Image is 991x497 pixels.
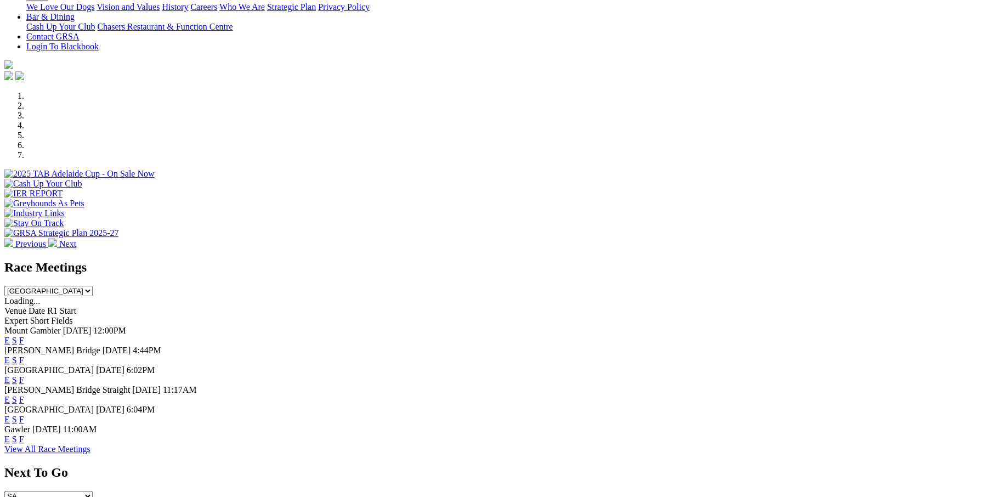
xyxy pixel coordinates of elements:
a: E [4,336,10,345]
a: Careers [190,2,217,12]
a: Previous [4,239,48,248]
span: 11:00AM [63,425,97,434]
img: Stay On Track [4,218,64,228]
h2: Next To Go [4,465,987,480]
h2: Race Meetings [4,260,987,275]
span: Next [59,239,76,248]
img: Greyhounds As Pets [4,199,84,208]
img: twitter.svg [15,71,24,80]
span: [GEOGRAPHIC_DATA] [4,365,94,375]
a: F [19,395,24,404]
span: Venue [4,306,26,315]
a: E [4,355,10,365]
img: Industry Links [4,208,65,218]
a: F [19,415,24,424]
span: [DATE] [96,365,124,375]
a: S [12,355,17,365]
a: View All Race Meetings [4,444,90,454]
a: S [12,395,17,404]
a: E [4,375,10,385]
img: GRSA Strategic Plan 2025-27 [4,228,118,238]
a: F [19,375,24,385]
a: S [12,434,17,444]
div: Bar & Dining [26,22,987,32]
span: R1 Start [47,306,76,315]
a: Cash Up Your Club [26,22,95,31]
img: chevron-right-pager-white.svg [48,238,57,247]
a: S [12,375,17,385]
span: Date [29,306,45,315]
span: [PERSON_NAME] Bridge [4,346,100,355]
a: Next [48,239,76,248]
a: S [12,336,17,345]
span: [PERSON_NAME] Bridge Straight [4,385,130,394]
span: Previous [15,239,46,248]
a: Bar & Dining [26,12,75,21]
img: 2025 TAB Adelaide Cup - On Sale Now [4,169,155,179]
img: Cash Up Your Club [4,179,82,189]
span: Short [30,316,49,325]
a: E [4,395,10,404]
a: E [4,415,10,424]
span: [DATE] [63,326,92,335]
span: [DATE] [132,385,161,394]
span: 12:00PM [93,326,126,335]
a: F [19,355,24,365]
a: Chasers Restaurant & Function Centre [97,22,233,31]
span: [DATE] [96,405,124,414]
a: F [19,434,24,444]
a: Privacy Policy [318,2,370,12]
img: chevron-left-pager-white.svg [4,238,13,247]
span: Expert [4,316,28,325]
img: IER REPORT [4,189,63,199]
a: Who We Are [219,2,265,12]
span: 6:02PM [127,365,155,375]
span: Loading... [4,296,40,306]
span: Fields [51,316,72,325]
span: 11:17AM [163,385,197,394]
a: E [4,434,10,444]
span: Mount Gambier [4,326,61,335]
a: Strategic Plan [267,2,316,12]
a: Vision and Values [97,2,160,12]
span: Gawler [4,425,30,434]
span: 4:44PM [133,346,161,355]
span: 6:04PM [127,405,155,414]
span: [DATE] [32,425,61,434]
span: [DATE] [103,346,131,355]
img: logo-grsa-white.png [4,60,13,69]
a: F [19,336,24,345]
div: About [26,2,987,12]
a: S [12,415,17,424]
a: We Love Our Dogs [26,2,94,12]
a: History [162,2,188,12]
img: facebook.svg [4,71,13,80]
a: Login To Blackbook [26,42,99,51]
span: [GEOGRAPHIC_DATA] [4,405,94,414]
a: Contact GRSA [26,32,79,41]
